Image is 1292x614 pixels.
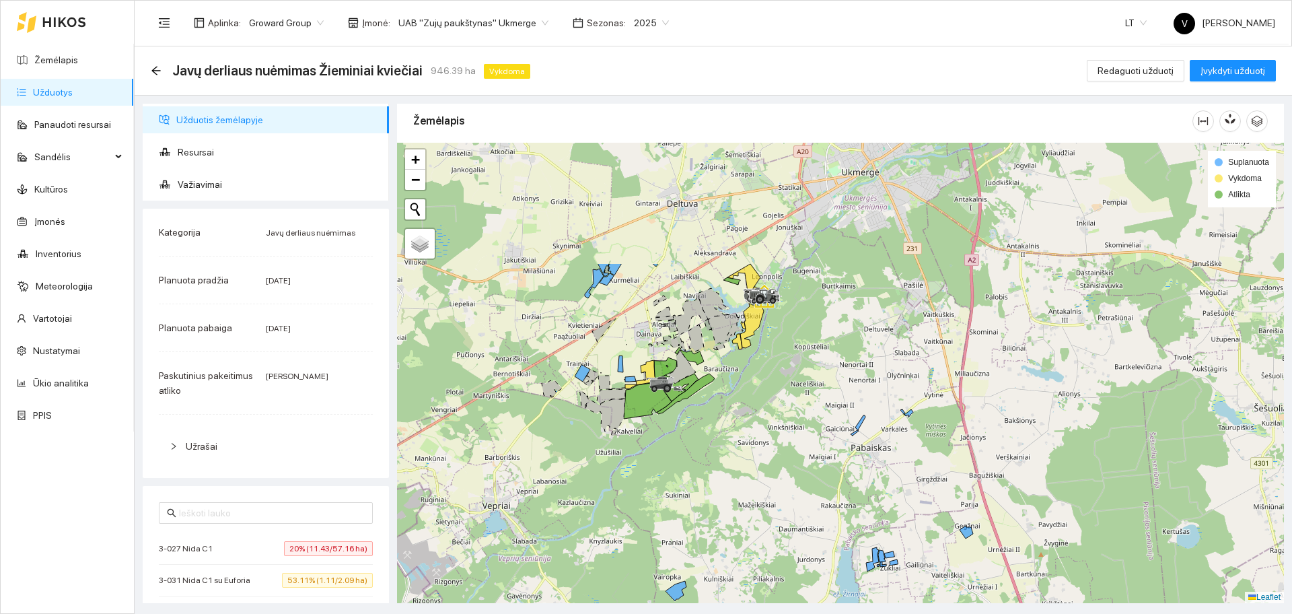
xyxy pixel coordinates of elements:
a: Redaguoti užduotį [1087,65,1184,76]
span: search [167,508,176,518]
a: Kultūros [34,184,68,195]
span: Vykdoma [1228,174,1262,183]
span: Važiavimai [178,171,378,198]
span: Sezonas : [587,15,626,30]
a: Užduotys [33,87,73,98]
span: LT [1125,13,1147,33]
a: Meteorologija [36,281,93,292]
span: − [411,171,420,188]
div: Žemėlapis [413,102,1192,140]
a: Nustatymai [33,345,80,356]
span: Suplanuota [1228,158,1269,167]
span: Vykdoma [484,64,530,79]
a: Įmonės [34,216,65,227]
span: 20% (11.43/57.16 ha) [284,541,373,556]
a: Inventorius [36,248,81,259]
span: [PERSON_NAME] [266,372,328,381]
span: [PERSON_NAME] [1174,18,1275,28]
span: Įmonė : [362,15,390,30]
span: 2025 [634,13,669,33]
span: Redaguoti užduotį [1098,63,1174,78]
span: Aplinka : [208,15,241,30]
span: [DATE] [266,324,291,333]
span: Planuota pradžia [159,275,229,285]
button: Redaguoti užduotį [1087,60,1184,81]
span: Javų derliaus nuėmimas [266,228,355,238]
button: Initiate a new search [405,199,425,219]
button: Įvykdyti užduotį [1190,60,1276,81]
a: Vartotojai [33,313,72,324]
div: Užrašai [159,431,373,462]
span: calendar [573,18,583,28]
span: Užduotis žemėlapyje [176,106,378,133]
span: V [1182,13,1188,34]
a: Layers [405,229,435,259]
span: [DATE] [266,276,291,285]
a: Zoom in [405,149,425,170]
span: shop [348,18,359,28]
span: arrow-left [151,65,161,76]
button: menu-fold [151,9,178,36]
a: PPIS [33,410,52,421]
span: Resursai [178,139,378,166]
span: right [170,442,178,450]
span: Paskutinius pakeitimus atliko [159,370,253,396]
span: Sandėlis [34,143,111,170]
span: Užrašai [186,441,217,452]
a: Leaflet [1248,592,1281,602]
span: 53.11% (1.11/2.09 ha) [282,573,373,588]
span: + [411,151,420,168]
span: Groward Group [249,13,324,33]
span: 3-027 Nida C1 [159,542,219,555]
span: menu-fold [158,17,170,29]
input: Ieškoti lauko [179,506,365,520]
span: 946.39 ha [431,63,476,78]
a: Žemėlapis [34,55,78,65]
span: Javų derliaus nuėmimas Žieminiai kviečiai [172,60,423,81]
span: Įvykdyti užduotį [1200,63,1265,78]
span: Atlikta [1228,190,1250,199]
span: 3-031 Nida C1 su Euforia [159,574,257,587]
span: layout [194,18,205,28]
div: Atgal [151,65,161,77]
span: Planuota pabaiga [159,322,232,333]
span: Kategorija [159,227,201,238]
button: column-width [1192,110,1214,132]
span: column-width [1193,116,1213,127]
a: Ūkio analitika [33,378,89,388]
span: UAB "Zujų paukštynas" Ukmerge [398,13,548,33]
a: Panaudoti resursai [34,119,111,130]
a: Zoom out [405,170,425,190]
